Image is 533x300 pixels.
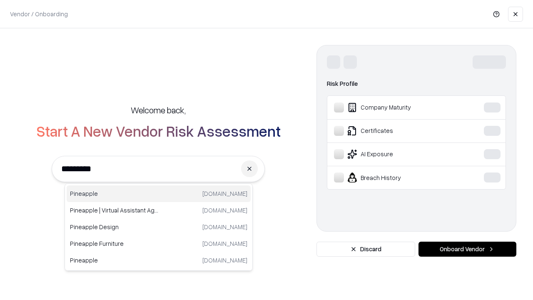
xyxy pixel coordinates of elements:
[131,104,186,116] h5: Welcome back,
[327,79,506,89] div: Risk Profile
[202,239,247,248] p: [DOMAIN_NAME]
[334,102,458,112] div: Company Maturity
[70,239,159,248] p: Pineapple Furniture
[70,222,159,231] p: Pineapple Design
[202,222,247,231] p: [DOMAIN_NAME]
[316,242,415,257] button: Discard
[334,126,458,136] div: Certificates
[65,183,253,271] div: Suggestions
[202,189,247,198] p: [DOMAIN_NAME]
[202,256,247,265] p: [DOMAIN_NAME]
[334,172,458,182] div: Breach History
[202,206,247,215] p: [DOMAIN_NAME]
[70,206,159,215] p: Pineapple | Virtual Assistant Agency
[10,10,68,18] p: Vendor / Onboarding
[418,242,516,257] button: Onboard Vendor
[70,256,159,265] p: Pineapple
[36,122,281,139] h2: Start A New Vendor Risk Assessment
[334,149,458,159] div: AI Exposure
[70,189,159,198] p: Pineapple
